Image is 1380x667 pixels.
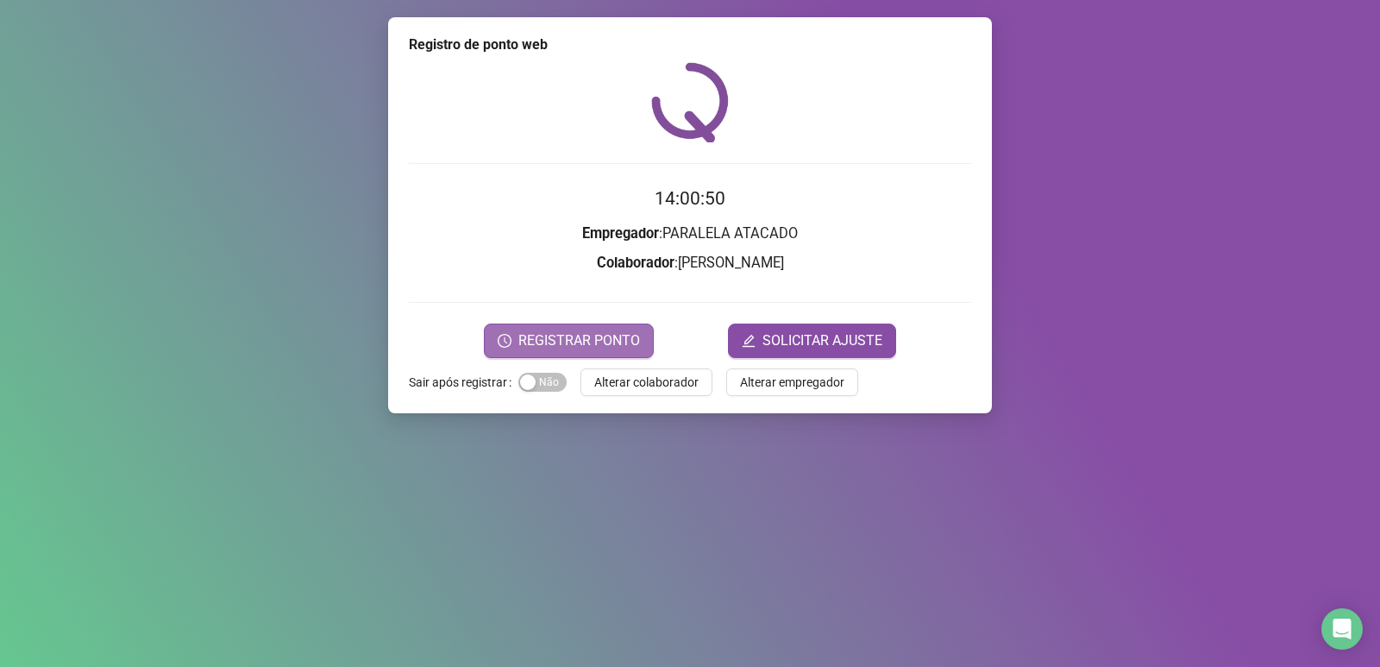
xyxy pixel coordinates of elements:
button: Alterar empregador [726,368,858,396]
label: Sair após registrar [409,368,518,396]
button: editSOLICITAR AJUSTE [728,324,896,358]
button: REGISTRAR PONTO [484,324,654,358]
strong: Colaborador [597,255,674,271]
strong: Empregador [582,225,659,242]
span: edit [742,334,756,348]
div: Registro de ponto web [409,35,971,55]
div: Open Intercom Messenger [1321,608,1363,650]
img: QRPoint [651,62,729,142]
button: Alterar colaborador [580,368,712,396]
span: Alterar empregador [740,373,844,392]
h3: : PARALELA ATACADO [409,223,971,245]
span: clock-circle [498,334,511,348]
span: REGISTRAR PONTO [518,330,640,351]
span: SOLICITAR AJUSTE [762,330,882,351]
span: Alterar colaborador [594,373,699,392]
h3: : [PERSON_NAME] [409,252,971,274]
time: 14:00:50 [655,188,725,209]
